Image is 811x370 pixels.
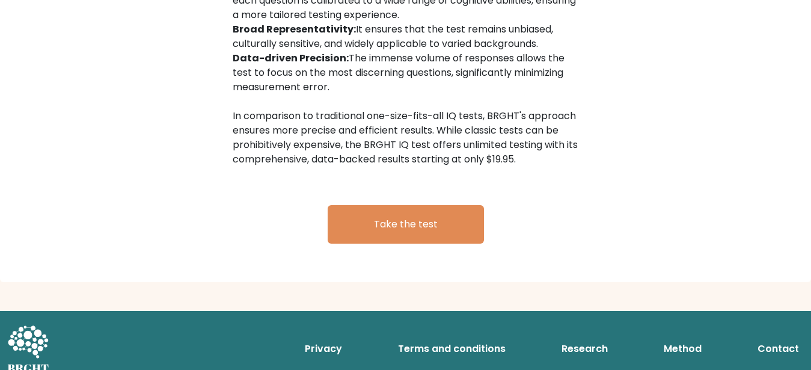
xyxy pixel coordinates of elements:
a: Terms and conditions [393,337,510,361]
b: Broad Representativity: [233,22,356,36]
b: Data-driven Precision: [233,51,349,65]
a: Research [557,337,613,361]
a: Method [659,337,706,361]
a: Privacy [300,337,347,361]
a: Contact [753,337,804,361]
a: Take the test [328,205,484,244]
